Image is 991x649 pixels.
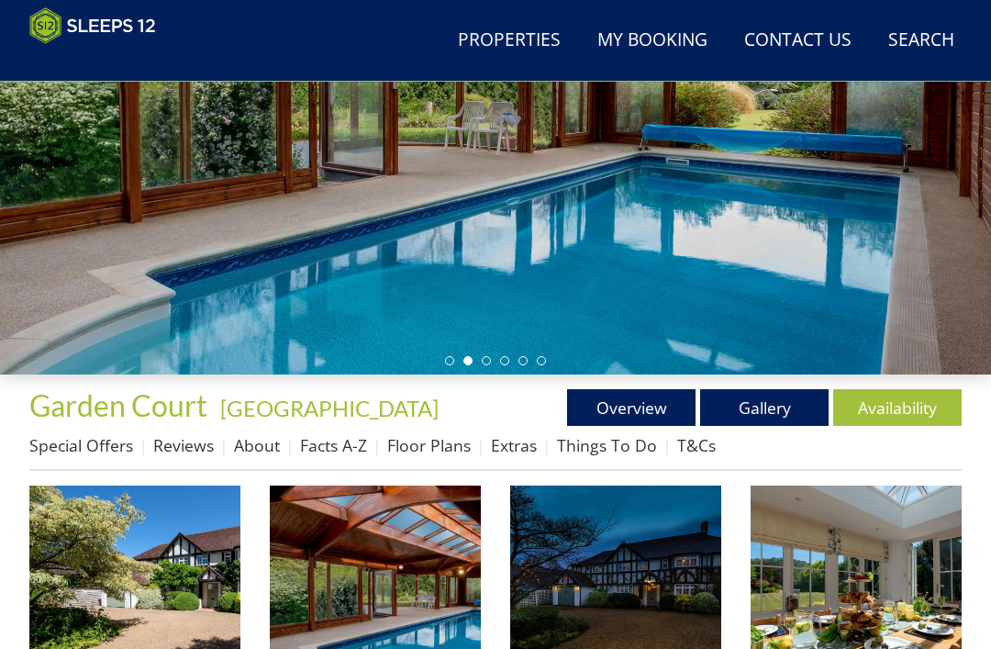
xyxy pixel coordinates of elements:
[833,389,962,426] a: Availability
[153,434,214,456] a: Reviews
[677,434,716,456] a: T&Cs
[491,434,537,456] a: Extras
[20,55,213,71] iframe: Customer reviews powered by Trustpilot
[387,434,471,456] a: Floor Plans
[557,434,657,456] a: Things To Do
[213,395,439,421] span: -
[29,387,207,423] span: Garden Court
[29,434,133,456] a: Special Offers
[700,389,829,426] a: Gallery
[234,434,280,456] a: About
[451,20,568,62] a: Properties
[300,434,367,456] a: Facts A-Z
[29,7,156,44] img: Sleeps 12
[881,20,962,62] a: Search
[29,387,213,423] a: Garden Court
[737,20,859,62] a: Contact Us
[590,20,715,62] a: My Booking
[567,389,696,426] a: Overview
[220,395,439,421] a: [GEOGRAPHIC_DATA]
